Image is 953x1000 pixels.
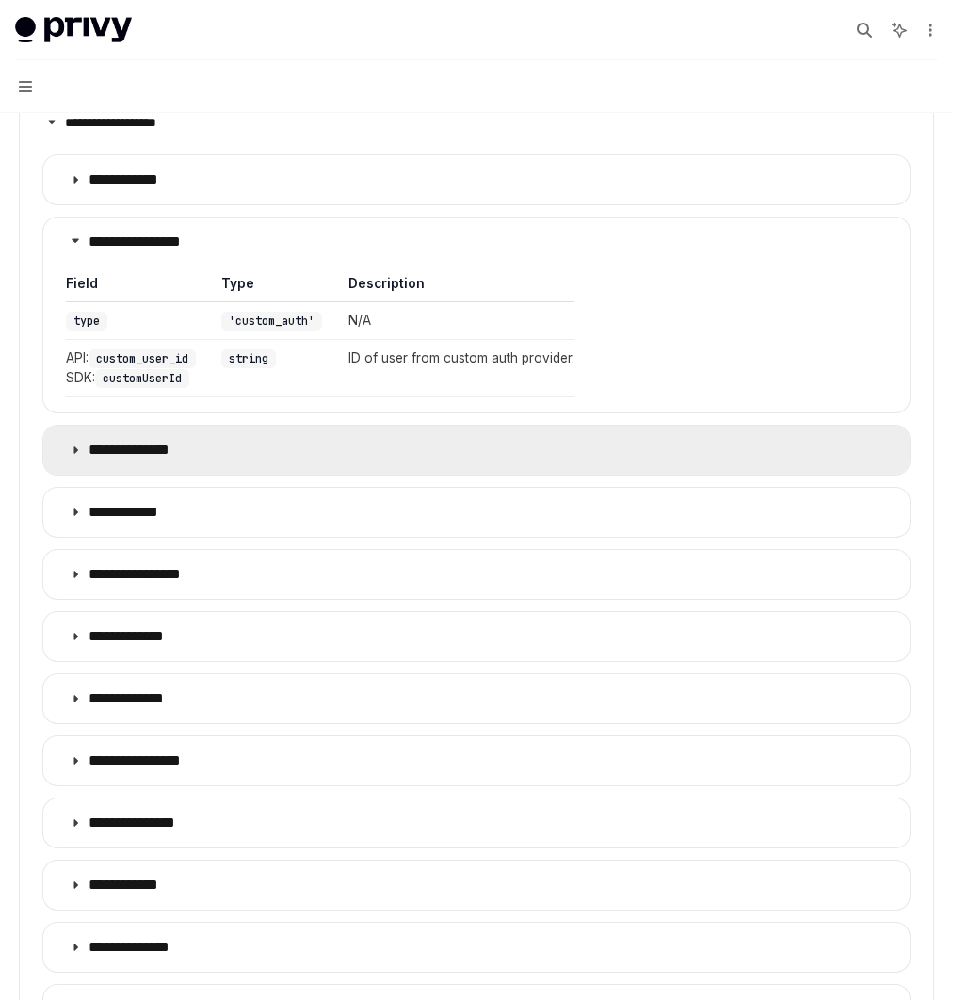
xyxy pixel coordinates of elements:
[335,302,574,340] td: N/A
[42,217,911,413] details: **** **** **** *FieldTypeDescriptiontype'custom_auth'N/AAPI:custom_user_id SDK:customUserIdstring...
[335,340,574,397] td: ID of user from custom auth provider.
[221,349,276,368] code: string
[66,274,209,302] th: Field
[89,349,196,368] code: custom_user_id
[221,312,322,331] code: 'custom_auth'
[66,312,107,331] code: type
[335,274,574,302] th: Description
[209,274,335,302] th: Type
[15,17,132,43] img: light logo
[919,17,938,43] button: More actions
[95,369,189,388] code: customUserId
[66,340,209,397] td: API: SDK:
